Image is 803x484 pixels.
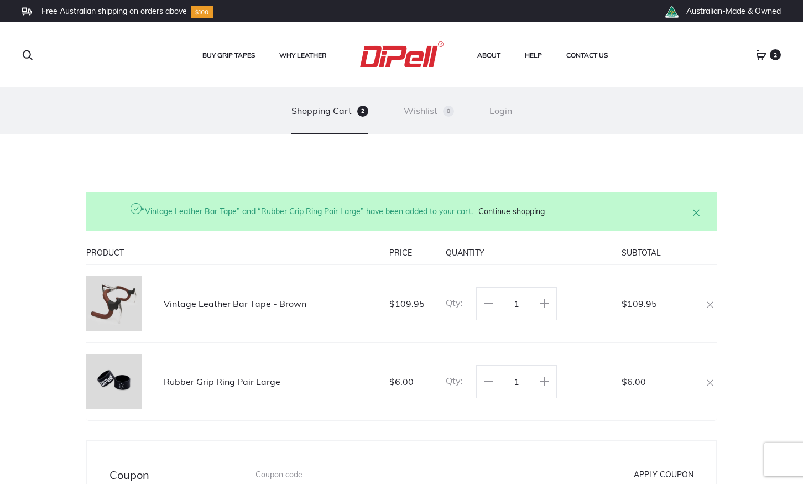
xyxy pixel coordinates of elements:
[389,242,445,264] th: Price
[202,48,255,63] a: Buy Grip Tapes
[446,297,463,308] span: Qty:
[498,369,535,394] input: Qty
[622,242,684,264] th: Subtotal
[498,292,535,316] input: Qty
[446,242,622,264] th: Quantity
[22,7,32,16] img: Frame.svg
[622,298,627,309] span: $
[279,48,326,63] a: Why Leather
[770,49,781,60] span: 2
[86,276,142,331] img: Vintage Leather Bar Tape - Brown
[142,203,545,220] div: “Vintage Leather Bar Tape” and “Rubber Grip Ring Pair Large” have been added to your cart.
[191,6,213,18] img: Group-10.svg
[446,375,463,386] span: Qty:
[164,376,280,387] a: Rubber Grip Ring Pair Large
[525,48,542,63] a: Help
[41,6,187,16] li: Free Australian shipping on orders above
[86,354,142,409] img: Rubber Grip Ring Pair Large
[686,6,781,16] li: Australian-Made & Owned
[665,6,679,18] img: th_right_icon2.png
[86,242,389,264] th: Product
[389,376,414,387] bdi: 6.00
[566,48,608,63] a: Contact Us
[478,205,545,217] a: Continue shopping
[622,376,627,387] span: $
[357,106,368,117] span: 2
[404,87,454,134] a: Wishlist0
[477,48,500,63] a: About
[389,376,395,387] span: $
[703,296,717,310] a: Remove this item
[622,298,657,309] bdi: 109.95
[291,87,368,134] a: Shopping Cart2
[389,298,395,309] span: $
[164,298,306,309] a: Vintage Leather Bar Tape - Brown
[703,374,717,388] a: Remove this item
[389,298,425,309] bdi: 109.95
[489,87,512,134] a: Login
[443,106,454,117] span: 0
[622,376,646,387] bdi: 6.00
[756,50,767,60] a: 2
